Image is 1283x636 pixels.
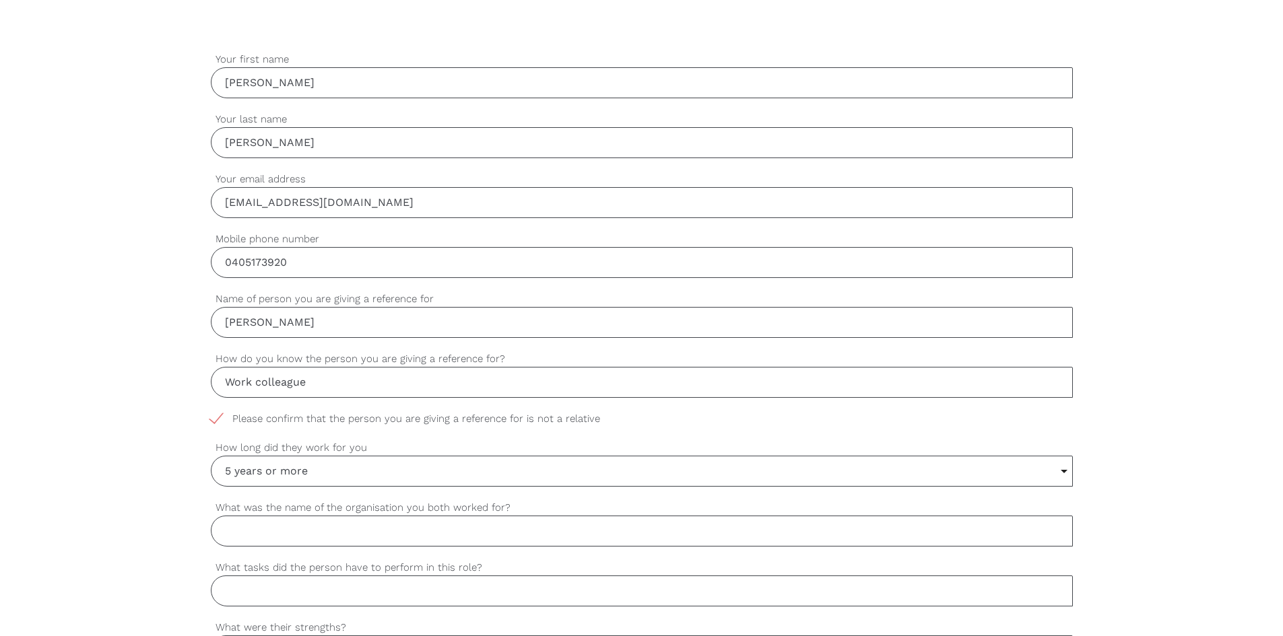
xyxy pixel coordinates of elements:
label: What was the name of the organisation you both worked for? [211,500,1073,516]
label: How long did they work for you [211,440,1073,456]
label: Your last name [211,112,1073,127]
label: How do you know the person you are giving a reference for? [211,351,1073,367]
label: What tasks did the person have to perform in this role? [211,560,1073,575]
span: Please confirm that the person you are giving a reference for is not a relative [211,411,626,427]
label: What were their strengths? [211,620,1073,635]
label: Your email address [211,172,1073,187]
label: Your first name [211,52,1073,67]
label: Name of person you are giving a reference for [211,291,1073,307]
label: Mobile phone number [211,232,1073,247]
